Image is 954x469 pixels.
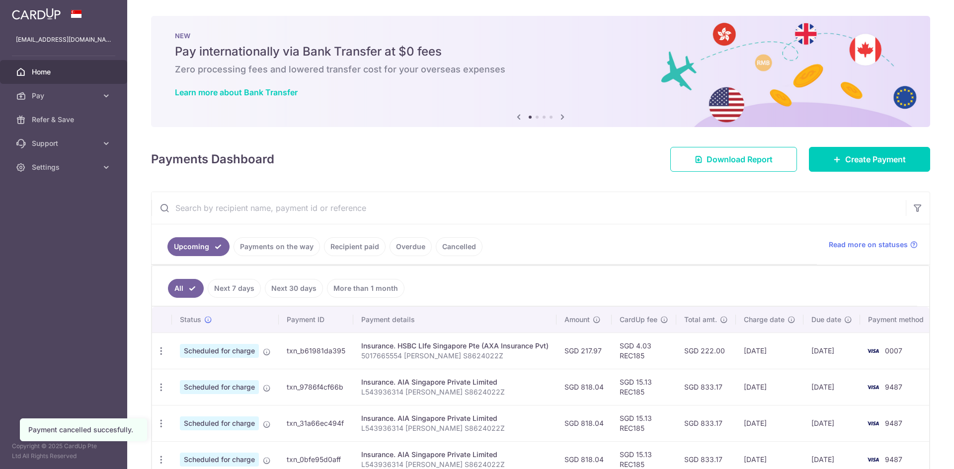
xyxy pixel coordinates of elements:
span: Scheduled for charge [180,453,259,467]
td: [DATE] [736,405,803,441]
td: SGD 4.03 REC185 [612,333,676,369]
a: Cancelled [436,237,482,256]
td: txn_9786f4cf66b [279,369,353,405]
p: L543936314 [PERSON_NAME] S8624022Z [361,387,549,397]
td: [DATE] [803,333,860,369]
div: Insurance. HSBC LIfe Singapore Pte (AXA Insurance Pvt) [361,341,549,351]
td: [DATE] [736,369,803,405]
td: [DATE] [803,405,860,441]
input: Search by recipient name, payment id or reference [152,192,906,224]
div: Insurance. AIA Singapore Private Limited [361,450,549,460]
a: All [168,279,204,298]
a: Recipient paid [324,237,386,256]
img: Bank Card [863,345,883,357]
a: More than 1 month [327,279,404,298]
th: Payment ID [279,307,353,333]
span: Status [180,315,201,325]
span: Create Payment [845,153,906,165]
span: Pay [32,91,97,101]
th: Payment method [860,307,936,333]
div: Payment cancelled succesfully. [28,425,139,435]
span: 9487 [885,419,902,427]
td: SGD 15.13 REC185 [612,405,676,441]
p: L543936314 [PERSON_NAME] S8624022Z [361,423,549,433]
span: Charge date [744,315,785,325]
td: SGD 833.17 [676,369,736,405]
td: SGD 217.97 [556,333,612,369]
span: Read more on statuses [829,240,908,250]
p: [EMAIL_ADDRESS][DOMAIN_NAME] [16,35,111,45]
td: [DATE] [736,333,803,369]
span: Home [32,67,97,77]
span: Scheduled for charge [180,416,259,430]
iframe: Opens a widget where you can find more information [890,439,944,464]
span: Due date [811,315,841,325]
p: NEW [175,32,906,40]
div: Insurance. AIA Singapore Private Limited [361,413,549,423]
td: txn_31a66ec494f [279,405,353,441]
span: 9487 [885,383,902,391]
td: txn_b61981da395 [279,333,353,369]
a: Create Payment [809,147,930,172]
a: Payments on the way [234,237,320,256]
img: Bank Card [863,417,883,429]
span: Support [32,138,97,148]
a: Read more on statuses [829,240,918,250]
a: Download Report [670,147,797,172]
span: 0007 [885,346,902,355]
td: SGD 222.00 [676,333,736,369]
td: SGD 818.04 [556,369,612,405]
h4: Payments Dashboard [151,150,274,168]
a: Overdue [390,237,432,256]
p: 5017665554 [PERSON_NAME] S8624022Z [361,351,549,361]
div: Insurance. AIA Singapore Private Limited [361,377,549,387]
td: SGD 833.17 [676,405,736,441]
a: Learn more about Bank Transfer [175,87,298,97]
td: [DATE] [803,369,860,405]
span: CardUp fee [620,315,657,325]
span: Download Report [707,153,773,165]
h5: Pay internationally via Bank Transfer at $0 fees [175,44,906,60]
span: Refer & Save [32,115,97,125]
a: Next 7 days [208,279,261,298]
img: Bank Card [863,454,883,466]
a: Upcoming [167,237,230,256]
span: 9487 [885,455,902,464]
a: Next 30 days [265,279,323,298]
span: Scheduled for charge [180,344,259,358]
span: Total amt. [684,315,717,325]
span: Amount [564,315,590,325]
h6: Zero processing fees and lowered transfer cost for your overseas expenses [175,64,906,75]
td: SGD 818.04 [556,405,612,441]
span: Scheduled for charge [180,380,259,394]
td: SGD 15.13 REC185 [612,369,676,405]
img: CardUp [12,8,61,20]
span: Settings [32,162,97,172]
th: Payment details [353,307,556,333]
img: Bank Card [863,381,883,393]
img: Bank transfer banner [151,16,930,127]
